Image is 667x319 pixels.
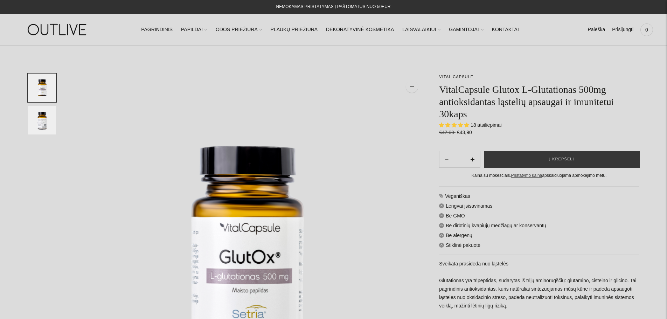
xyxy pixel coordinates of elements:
a: PLAUKŲ PRIEŽIŪRA [271,22,318,37]
button: Add product quantity [439,151,454,168]
button: Translation missing: en.general.accessibility.image_thumbail [28,74,56,102]
button: Į krepšelį [484,151,640,168]
div: Kaina su mokesčiais. apskaičiuojama apmokėjimo metu. [439,172,639,179]
a: Paieška [588,22,605,37]
a: PAPILDAI [181,22,207,37]
a: VITAL CAPSULE [439,75,473,79]
a: KONTAKTAI [492,22,519,37]
input: Product quantity [454,154,465,165]
img: OUTLIVE [14,18,102,42]
s: €47,00 [439,130,456,135]
button: Translation missing: en.general.accessibility.image_thumbail [28,106,56,134]
span: Į krepšelį [549,156,574,163]
span: 0 [642,25,652,35]
a: 0 [640,22,653,37]
span: €43,90 [457,130,472,135]
a: PAGRINDINIS [141,22,173,37]
a: DEKORATYVINĖ KOSMETIKA [326,22,394,37]
a: Prisijungti [612,22,633,37]
a: GAMINTOJAI [449,22,483,37]
span: 5.00 stars [439,122,471,128]
button: Subtract product quantity [465,151,480,168]
div: NEMOKAMAS PRISTATYMAS Į PAŠTOMATUS NUO 50EUR [276,3,391,11]
h1: VitalCapsule Glutox L-Glutationas 500mg antioksidantas ląstelių apsaugai ir imunitetui 30kaps [439,83,639,120]
a: ODOS PRIEŽIŪRA [216,22,262,37]
a: LAISVALAIKIUI [402,22,440,37]
span: 18 atsiliepimai [471,122,502,128]
a: Pristatymo kaina [511,173,542,178]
